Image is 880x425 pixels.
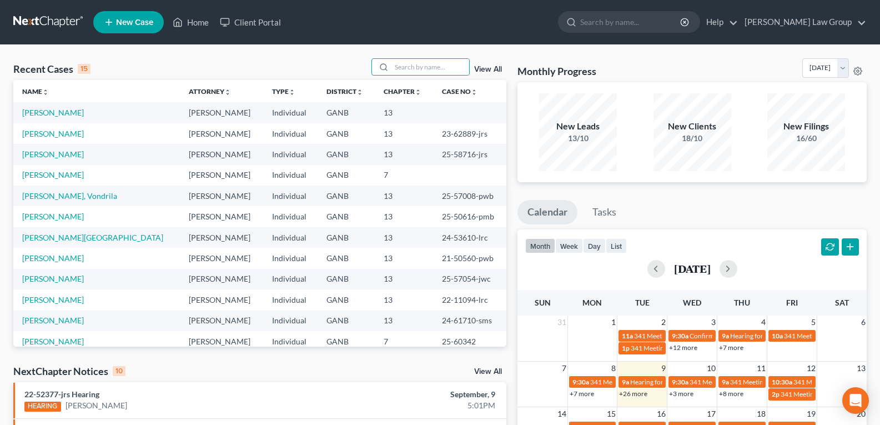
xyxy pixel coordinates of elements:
[561,362,567,375] span: 7
[318,165,375,186] td: GANB
[806,407,817,421] span: 19
[22,295,84,304] a: [PERSON_NAME]
[767,133,845,144] div: 16/60
[263,206,318,227] td: Individual
[622,332,633,340] span: 11a
[375,206,433,227] td: 13
[263,289,318,310] td: Individual
[631,344,731,352] span: 341 Meeting for [PERSON_NAME]
[517,200,577,224] a: Calendar
[263,248,318,268] td: Individual
[13,364,125,378] div: NextChapter Notices
[786,298,798,307] span: Fri
[835,298,849,307] span: Sat
[433,144,506,164] td: 25-58716-jrs
[433,227,506,248] td: 24-53610-lrc
[167,12,214,32] a: Home
[318,269,375,289] td: GANB
[318,331,375,352] td: GANB
[263,186,318,206] td: Individual
[375,227,433,248] td: 13
[433,289,506,310] td: 22-11094-lrc
[113,366,125,376] div: 10
[556,316,567,329] span: 31
[610,316,617,329] span: 1
[719,389,743,398] a: +8 more
[24,402,61,412] div: HEARING
[42,89,49,96] i: unfold_more
[734,298,750,307] span: Thu
[606,407,617,421] span: 15
[415,89,421,96] i: unfold_more
[772,332,783,340] span: 10a
[272,87,295,96] a: Typeunfold_more
[582,298,602,307] span: Mon
[535,298,551,307] span: Sun
[78,64,90,74] div: 15
[690,378,790,386] span: 341 Meeting for [PERSON_NAME]
[375,331,433,352] td: 7
[739,12,866,32] a: [PERSON_NAME] Law Group
[375,165,433,186] td: 7
[22,212,84,221] a: [PERSON_NAME]
[433,206,506,227] td: 25-50616-pmb
[517,64,596,78] h3: Monthly Progress
[22,253,84,263] a: [PERSON_NAME]
[772,390,780,398] span: 2p
[701,12,738,32] a: Help
[433,331,506,352] td: 25-60342
[375,186,433,206] td: 13
[22,337,84,346] a: [PERSON_NAME]
[672,332,688,340] span: 9:30a
[24,389,99,399] a: 22-52377-jrs Hearing
[760,316,767,329] span: 4
[622,344,630,352] span: 1p
[375,311,433,331] td: 13
[180,248,263,268] td: [PERSON_NAME]
[539,120,617,133] div: New Leads
[433,248,506,268] td: 21-50560-pwb
[730,378,830,386] span: 341 Meeting for [PERSON_NAME]
[22,129,84,138] a: [PERSON_NAME]
[263,331,318,352] td: Individual
[669,389,693,398] a: +3 more
[263,269,318,289] td: Individual
[660,316,667,329] span: 2
[346,400,495,411] div: 5:01PM
[375,269,433,289] td: 13
[263,165,318,186] td: Individual
[610,362,617,375] span: 8
[572,378,589,386] span: 9:30a
[180,144,263,164] td: [PERSON_NAME]
[772,378,792,386] span: 10:30a
[384,87,421,96] a: Chapterunfold_more
[672,378,688,386] span: 9:30a
[318,248,375,268] td: GANB
[634,332,734,340] span: 341 Meeting for [PERSON_NAME]
[722,378,729,386] span: 9a
[180,102,263,123] td: [PERSON_NAME]
[180,269,263,289] td: [PERSON_NAME]
[318,144,375,164] td: GANB
[375,248,433,268] td: 13
[719,343,743,352] a: +7 more
[180,311,263,331] td: [PERSON_NAME]
[580,12,682,32] input: Search by name...
[582,200,626,224] a: Tasks
[756,362,767,375] span: 11
[22,170,84,179] a: [PERSON_NAME]
[860,316,867,329] span: 6
[756,407,767,421] span: 18
[474,368,502,376] a: View All
[116,18,153,27] span: New Case
[224,89,231,96] i: unfold_more
[180,165,263,186] td: [PERSON_NAME]
[471,89,477,96] i: unfold_more
[810,316,817,329] span: 5
[570,389,594,398] a: +7 more
[356,89,363,96] i: unfold_more
[653,120,731,133] div: New Clients
[806,362,817,375] span: 12
[683,298,701,307] span: Wed
[22,274,84,283] a: [PERSON_NAME]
